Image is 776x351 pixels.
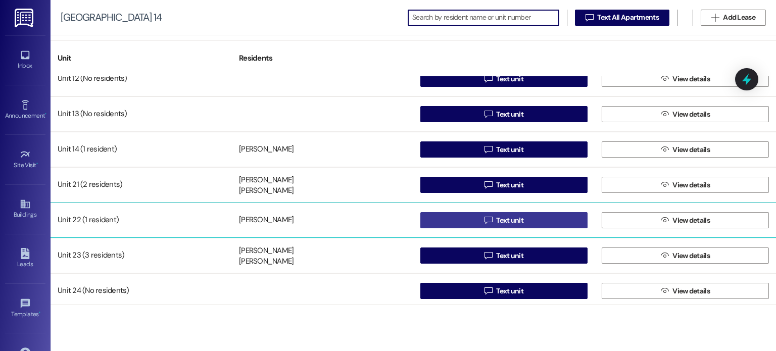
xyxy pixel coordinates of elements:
i:  [661,145,668,154]
div: Unit 12 (No residents) [51,69,232,89]
div: Unit 23 (3 residents) [51,245,232,266]
span: View details [672,109,710,120]
i:  [661,287,668,295]
button: Text unit [420,212,588,228]
button: View details [602,247,769,264]
i:  [484,252,492,260]
span: Text All Apartments [597,12,659,23]
button: Add Lease [701,10,766,26]
span: • [45,111,46,118]
span: • [39,309,40,316]
i:  [661,110,668,118]
button: Text unit [420,141,588,158]
button: Text unit [420,71,588,87]
div: [GEOGRAPHIC_DATA] 14 [61,12,162,23]
span: Text unit [496,74,523,84]
button: Text unit [420,283,588,299]
a: Site Visit • [5,146,45,173]
a: Inbox [5,46,45,74]
button: View details [602,212,769,228]
span: View details [672,250,710,261]
div: Unit [51,46,232,71]
button: View details [602,177,769,193]
button: Text unit [420,177,588,193]
div: Unit 13 (No residents) [51,104,232,124]
div: Unit 14 (1 resident) [51,139,232,160]
i:  [586,14,593,22]
div: [PERSON_NAME] [239,257,294,267]
i:  [484,216,492,224]
div: [PERSON_NAME] [239,186,294,196]
i:  [484,75,492,83]
i:  [484,181,492,189]
button: View details [602,283,769,299]
div: Unit 24 (No residents) [51,281,232,301]
div: Unit 22 (1 resident) [51,210,232,230]
div: [PERSON_NAME] [239,175,294,185]
input: Search by resident name or unit number [412,11,559,25]
span: Add Lease [723,12,755,23]
a: Leads [5,245,45,272]
button: View details [602,141,769,158]
span: View details [672,180,710,190]
i:  [711,14,719,22]
span: Text unit [496,250,523,261]
span: View details [672,215,710,226]
span: Text unit [496,144,523,155]
span: View details [672,144,710,155]
a: Templates • [5,295,45,322]
a: Buildings [5,195,45,223]
span: View details [672,286,710,296]
div: [PERSON_NAME] [239,144,294,155]
i:  [484,145,492,154]
span: Text unit [496,286,523,296]
div: [PERSON_NAME] [239,245,294,256]
div: Unit 21 (2 residents) [51,175,232,195]
span: Text unit [496,215,523,226]
span: Text unit [496,180,523,190]
span: Text unit [496,109,523,120]
i:  [661,252,668,260]
button: Text unit [420,106,588,122]
i:  [484,287,492,295]
button: View details [602,71,769,87]
div: Residents [232,46,413,71]
button: View details [602,106,769,122]
span: • [36,160,38,167]
button: Text All Apartments [575,10,669,26]
i:  [661,181,668,189]
span: View details [672,74,710,84]
i:  [661,216,668,224]
div: [PERSON_NAME] [239,215,294,226]
button: Text unit [420,247,588,264]
img: ResiDesk Logo [15,9,35,27]
i:  [484,110,492,118]
i:  [661,75,668,83]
